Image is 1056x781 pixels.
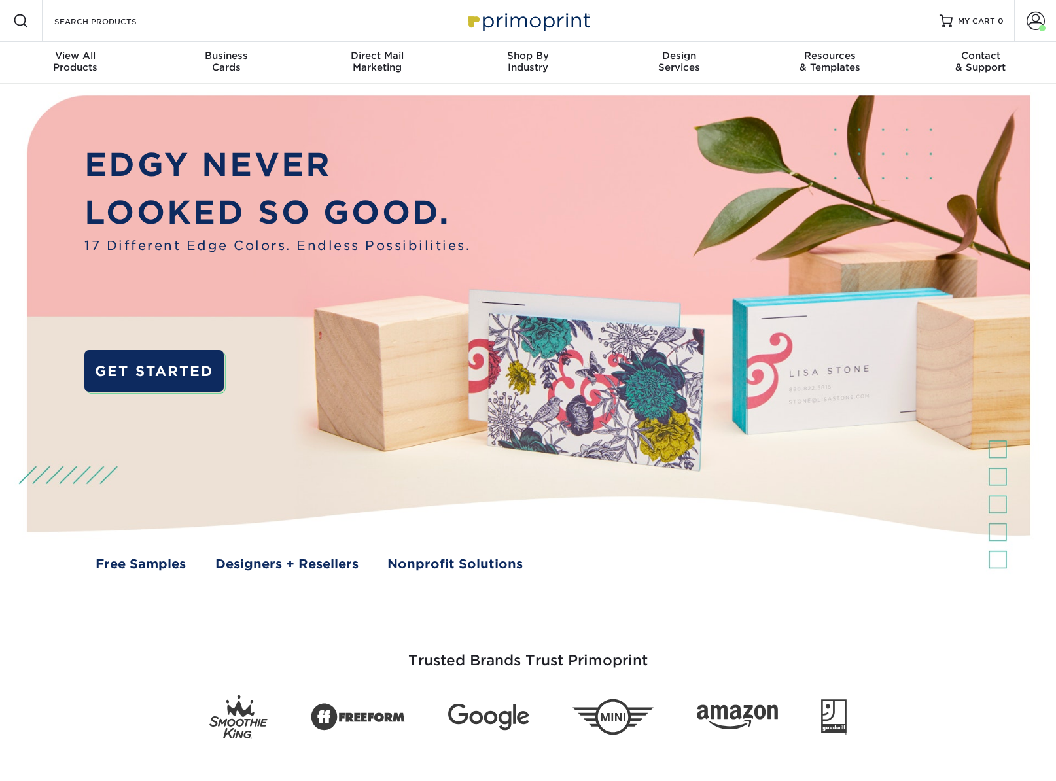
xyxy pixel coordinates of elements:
[151,42,302,84] a: BusinessCards
[754,50,906,61] span: Resources
[697,704,778,729] img: Amazon
[453,42,604,84] a: Shop ByIndustry
[905,50,1056,61] span: Contact
[151,50,302,61] span: Business
[754,42,906,84] a: Resources& Templates
[84,236,470,255] span: 17 Different Edge Colors. Endless Possibilities.
[84,141,470,189] p: EDGY NEVER
[84,350,224,392] a: GET STARTED
[905,50,1056,73] div: & Support
[905,42,1056,84] a: Contact& Support
[84,189,470,237] p: LOOKED SO GOOD.
[453,50,604,61] span: Shop By
[53,13,181,29] input: SEARCH PRODUCTS.....
[998,16,1004,26] span: 0
[145,621,911,685] h3: Trusted Brands Trust Primoprint
[448,704,529,731] img: Google
[96,555,186,574] a: Free Samples
[453,50,604,73] div: Industry
[821,699,847,735] img: Goodwill
[958,16,995,27] span: MY CART
[387,555,523,574] a: Nonprofit Solutions
[302,42,453,84] a: Direct MailMarketing
[151,50,302,73] div: Cards
[215,555,359,574] a: Designers + Resellers
[209,695,268,739] img: Smoothie King
[603,50,754,73] div: Services
[572,699,654,735] img: Mini
[463,7,593,35] img: Primoprint
[603,50,754,61] span: Design
[754,50,906,73] div: & Templates
[311,696,405,738] img: Freeform
[603,42,754,84] a: DesignServices
[302,50,453,73] div: Marketing
[302,50,453,61] span: Direct Mail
